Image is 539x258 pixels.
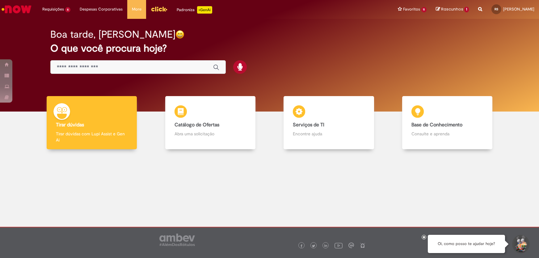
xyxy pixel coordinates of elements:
a: Catálogo de Ofertas Abra uma solicitação [151,96,270,150]
img: logo_footer_linkedin.png [324,244,327,248]
img: logo_footer_youtube.png [335,241,343,249]
img: logo_footer_twitter.png [312,244,315,247]
span: [PERSON_NAME] [503,6,534,12]
img: logo_footer_ambev_rotulo_gray.png [159,234,195,246]
p: Encontre ajuda [293,131,364,137]
img: ServiceNow [1,3,32,15]
b: Base de Conhecimento [411,122,462,128]
h2: O que você procura hoje? [50,43,489,54]
img: logo_footer_facebook.png [300,244,303,247]
a: Base de Conhecimento Consulte e aprenda [388,96,507,150]
b: Serviços de TI [293,122,324,128]
img: logo_footer_naosei.png [360,243,365,248]
p: Abra uma solicitação [175,131,246,137]
button: Iniciar Conversa de Suporte [511,235,530,253]
b: Catálogo de Ofertas [175,122,219,128]
span: Rascunhos [441,6,463,12]
span: 6 [65,7,70,12]
img: click_logo_yellow_360x200.png [151,4,167,14]
span: More [132,6,141,12]
img: happy-face.png [175,30,184,39]
span: Favoritos [403,6,420,12]
b: Tirar dúvidas [56,122,84,128]
div: Padroniza [177,6,212,14]
a: Rascunhos [436,6,469,12]
h2: Boa tarde, [PERSON_NAME] [50,29,175,40]
span: RS [495,7,498,11]
div: Oi, como posso te ajudar hoje? [428,235,505,253]
a: Tirar dúvidas Tirar dúvidas com Lupi Assist e Gen Ai [32,96,151,150]
p: +GenAi [197,6,212,14]
a: Serviços de TI Encontre ajuda [270,96,388,150]
span: Requisições [42,6,64,12]
span: 1 [464,7,469,12]
p: Tirar dúvidas com Lupi Assist e Gen Ai [56,131,128,143]
p: Consulte e aprenda [411,131,483,137]
span: 11 [421,7,427,12]
span: Despesas Corporativas [80,6,123,12]
img: logo_footer_workplace.png [348,243,354,248]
